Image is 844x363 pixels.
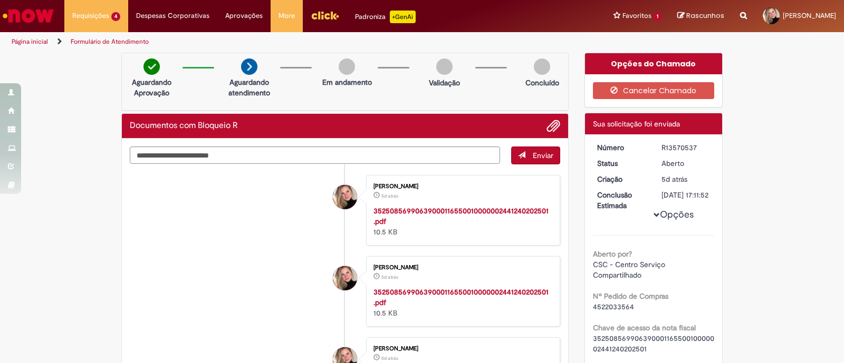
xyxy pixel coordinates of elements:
[381,193,398,199] span: 5d atrás
[322,77,372,87] p: Em andamento
[72,11,109,21] span: Requisições
[436,58,453,75] img: img-circle-grey.png
[355,11,416,23] div: Padroniza
[279,11,295,21] span: More
[373,287,549,318] div: 10.5 KB
[589,158,654,169] dt: Status
[661,190,711,200] div: [DATE] 17:11:52
[373,264,549,271] div: [PERSON_NAME]
[686,11,724,21] span: Rascunhos
[333,266,357,290] div: Bianca Stefanovicians
[593,119,680,129] span: Sua solicitação foi enviada
[373,183,549,190] div: [PERSON_NAME]
[661,174,711,184] div: 26/09/2025 13:11:49
[12,37,48,46] a: Página inicial
[546,119,560,133] button: Adicionar anexos
[381,274,398,280] span: 5d atrás
[661,174,687,184] span: 5d atrás
[381,355,398,361] time: 26/09/2025 13:10:07
[593,323,696,332] b: Chave de acesso da nota fiscal
[241,58,257,75] img: arrow-next.png
[534,58,550,75] img: img-circle-grey.png
[8,32,555,52] ul: Trilhas de página
[373,346,549,352] div: [PERSON_NAME]
[593,249,632,259] b: Aberto por?
[143,58,160,75] img: check-circle-green.png
[589,174,654,184] dt: Criação
[225,11,263,21] span: Aprovações
[661,158,711,169] div: Aberto
[589,142,654,153] dt: Número
[373,206,549,226] a: 35250856990639000116550010000002441240202501.pdf
[429,77,460,88] p: Validação
[111,12,120,21] span: 4
[589,190,654,211] dt: Conclusão Estimada
[130,121,238,131] h2: Documentos com Bloqueio R Histórico de tíquete
[390,11,416,23] p: +GenAi
[126,77,177,98] p: Aguardando Aprovação
[381,274,398,280] time: 26/09/2025 13:10:35
[593,333,714,354] span: 35250856990639000116550010000002441240202501
[339,58,355,75] img: img-circle-grey.png
[654,12,661,21] span: 1
[381,193,398,199] time: 26/09/2025 13:10:39
[661,142,711,153] div: R13570537
[783,11,836,20] span: [PERSON_NAME]
[593,291,668,301] b: Nº Pedido de Compras
[136,11,209,21] span: Despesas Corporativas
[593,82,715,99] button: Cancelar Chamado
[593,260,667,280] span: CSC - Centro Serviço Compartilhado
[533,151,553,160] span: Enviar
[593,302,634,311] span: 4522033564
[71,37,149,46] a: Formulário de Atendimento
[333,185,357,209] div: Bianca Stefanovicians
[525,77,559,88] p: Concluído
[1,5,55,26] img: ServiceNow
[224,77,275,98] p: Aguardando atendimento
[381,355,398,361] span: 5d atrás
[677,11,724,21] a: Rascunhos
[373,287,549,307] a: 35250856990639000116550010000002441240202501.pdf
[661,174,687,184] time: 26/09/2025 13:11:49
[585,53,723,74] div: Opções do Chamado
[373,205,549,237] div: 10.5 KB
[511,146,560,164] button: Enviar
[622,11,651,21] span: Favoritos
[130,146,500,164] textarea: Digite sua mensagem aqui...
[311,7,339,23] img: click_logo_yellow_360x200.png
